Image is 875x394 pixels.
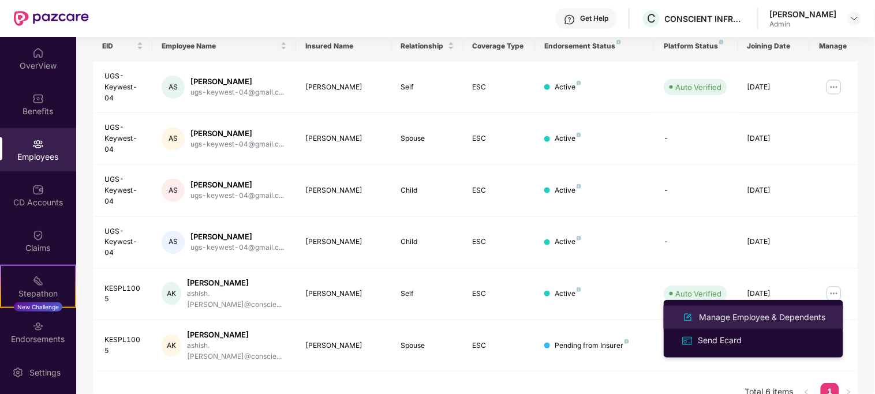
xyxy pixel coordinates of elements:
[32,230,44,241] img: svg+xml;base64,PHN2ZyBpZD0iQ2xhaW0iIHhtbG5zPSJodHRwOi8vd3d3LnczLm9yZy8yMDAwL3N2ZyIgd2lkdGg9IjIwIi...
[555,185,581,196] div: Active
[747,288,801,299] div: [DATE]
[647,12,656,25] span: C
[655,165,738,217] td: -
[104,226,144,259] div: UGS-Keywest-04
[564,14,575,25] img: svg+xml;base64,PHN2ZyBpZD0iSGVscC0zMngzMiIgeG1sbnM9Imh0dHA6Ly93d3cudzMub3JnLzIwMDAvc3ZnIiB3aWR0aD...
[850,14,859,23] img: svg+xml;base64,PHN2ZyBpZD0iRHJvcGRvd24tMzJ4MzIiIHhtbG5zPSJodHRwOi8vd3d3LnczLm9yZy8yMDAwL3N2ZyIgd2...
[162,127,185,151] div: AS
[555,133,581,144] div: Active
[305,288,383,299] div: [PERSON_NAME]
[187,340,287,362] div: ashish.[PERSON_NAME]@conscie...
[187,288,287,310] div: ashish.[PERSON_NAME]@conscie...
[32,93,44,104] img: svg+xml;base64,PHN2ZyBpZD0iQmVuZWZpdHMiIHhtbG5zPSJodHRwOi8vd3d3LnczLm9yZy8yMDAwL3N2ZyIgd2lkdGg9Ij...
[401,185,454,196] div: Child
[104,122,144,155] div: UGS-Keywest-04
[401,42,446,51] span: Relationship
[738,31,810,62] th: Joining Date
[580,14,608,23] div: Get Help
[473,133,526,144] div: ESC
[190,231,284,242] div: [PERSON_NAME]
[162,179,185,202] div: AS
[747,185,801,196] div: [DATE]
[401,237,454,247] div: Child
[770,20,837,29] div: Admin
[305,133,383,144] div: [PERSON_NAME]
[190,242,284,253] div: ugs-keywest-04@gmail.c...
[719,40,724,44] img: svg+xml;base64,PHN2ZyB4bWxucz0iaHR0cDovL3d3dy53My5vcmcvMjAwMC9zdmciIHdpZHRoPSI4IiBoZWlnaHQ9IjgiIH...
[473,288,526,299] div: ESC
[162,76,185,99] div: AS
[675,288,721,299] div: Auto Verified
[12,367,24,378] img: svg+xml;base64,PHN2ZyBpZD0iU2V0dGluZy0yMHgyMCIgeG1sbnM9Imh0dHA6Ly93d3cudzMub3JnLzIwMDAvc3ZnIiB3aW...
[102,42,135,51] span: EID
[32,275,44,287] img: svg+xml;base64,PHN2ZyB4bWxucz0iaHR0cDovL3d3dy53My5vcmcvMjAwMC9zdmciIHdpZHRoPSIyMSIgaGVpZ2h0PSIyMC...
[473,185,526,196] div: ESC
[296,31,392,62] th: Insured Name
[190,87,284,98] div: ugs-keywest-04@gmail.c...
[401,82,454,93] div: Self
[825,284,843,303] img: manageButton
[162,282,181,305] div: AK
[473,340,526,351] div: ESC
[825,78,843,96] img: manageButton
[32,321,44,332] img: svg+xml;base64,PHN2ZyBpZD0iRW5kb3JzZW1lbnRzIiB4bWxucz0iaHR0cDovL3d3dy53My5vcmcvMjAwMC9zdmciIHdpZH...
[555,237,581,247] div: Active
[93,31,153,62] th: EID
[32,184,44,196] img: svg+xml;base64,PHN2ZyBpZD0iQ0RfQWNjb3VudHMiIGRhdGEtbmFtZT0iQ0QgQWNjb3VudHMiIHhtbG5zPSJodHRwOi8vd3...
[747,133,801,144] div: [DATE]
[305,185,383,196] div: [PERSON_NAME]
[473,82,526,93] div: ESC
[655,320,738,372] td: -
[463,31,535,62] th: Coverage Type
[187,329,287,340] div: [PERSON_NAME]
[625,339,629,344] img: svg+xml;base64,PHN2ZyB4bWxucz0iaHR0cDovL3d3dy53My5vcmcvMjAwMC9zdmciIHdpZHRoPSI4IiBoZWlnaHQ9IjgiIH...
[747,82,801,93] div: [DATE]
[577,81,581,85] img: svg+xml;base64,PHN2ZyB4bWxucz0iaHR0cDovL3d3dy53My5vcmcvMjAwMC9zdmciIHdpZHRoPSI4IiBoZWlnaHQ9IjgiIH...
[104,283,144,305] div: KESPL1005
[616,40,621,44] img: svg+xml;base64,PHN2ZyB4bWxucz0iaHR0cDovL3d3dy53My5vcmcvMjAwMC9zdmciIHdpZHRoPSI4IiBoZWlnaHQ9IjgiIH...
[681,310,695,324] img: svg+xml;base64,PHN2ZyB4bWxucz0iaHR0cDovL3d3dy53My5vcmcvMjAwMC9zdmciIHhtbG5zOnhsaW5rPSJodHRwOi8vd3...
[392,31,463,62] th: Relationship
[162,334,181,357] div: AK
[190,128,284,139] div: [PERSON_NAME]
[675,81,721,93] div: Auto Verified
[1,288,75,299] div: Stepathon
[162,231,185,254] div: AS
[190,76,284,87] div: [PERSON_NAME]
[104,335,144,357] div: KESPL1005
[190,190,284,201] div: ugs-keywest-04@gmail.c...
[401,340,454,351] div: Spouse
[655,113,738,165] td: -
[747,237,801,247] div: [DATE]
[697,311,828,324] div: Manage Employee & Dependents
[32,138,44,150] img: svg+xml;base64,PHN2ZyBpZD0iRW1wbG95ZWVzIiB4bWxucz0iaHR0cDovL3d3dy53My5vcmcvMjAwMC9zdmciIHdpZHRoPS...
[32,47,44,59] img: svg+xml;base64,PHN2ZyBpZD0iSG9tZSIgeG1sbnM9Imh0dHA6Ly93d3cudzMub3JnLzIwMDAvc3ZnIiB3aWR0aD0iMjAiIG...
[162,42,278,51] span: Employee Name
[555,340,629,351] div: Pending from Insurer
[696,334,745,347] div: Send Ecard
[26,367,64,378] div: Settings
[555,82,581,93] div: Active
[14,302,62,312] div: New Challenge
[152,31,296,62] th: Employee Name
[664,42,729,51] div: Platform Status
[401,288,454,299] div: Self
[190,139,284,150] div: ugs-keywest-04@gmail.c...
[190,179,284,190] div: [PERSON_NAME]
[104,71,144,104] div: UGS-Keywest-04
[104,174,144,207] div: UGS-Keywest-04
[770,9,837,20] div: [PERSON_NAME]
[473,237,526,247] div: ESC
[555,288,581,299] div: Active
[187,277,287,288] div: [PERSON_NAME]
[577,184,581,189] img: svg+xml;base64,PHN2ZyB4bWxucz0iaHR0cDovL3d3dy53My5vcmcvMjAwMC9zdmciIHdpZHRoPSI4IiBoZWlnaHQ9IjgiIH...
[655,217,738,269] td: -
[305,340,383,351] div: [PERSON_NAME]
[305,82,383,93] div: [PERSON_NAME]
[577,133,581,137] img: svg+xml;base64,PHN2ZyB4bWxucz0iaHR0cDovL3d3dy53My5vcmcvMjAwMC9zdmciIHdpZHRoPSI4IiBoZWlnaHQ9IjgiIH...
[577,236,581,241] img: svg+xml;base64,PHN2ZyB4bWxucz0iaHR0cDovL3d3dy53My5vcmcvMjAwMC9zdmciIHdpZHRoPSI4IiBoZWlnaHQ9IjgiIH...
[810,31,858,62] th: Manage
[665,13,746,24] div: CONSCIENT INFRASTRUCTURE PVT LTD
[305,237,383,247] div: [PERSON_NAME]
[544,42,645,51] div: Endorsement Status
